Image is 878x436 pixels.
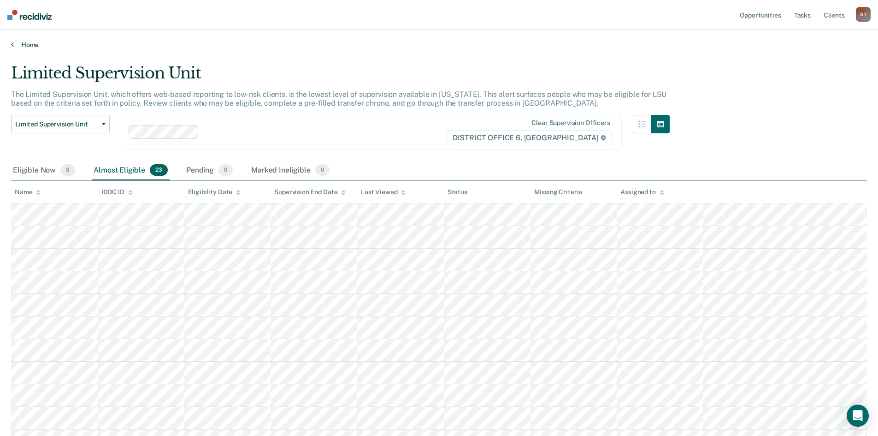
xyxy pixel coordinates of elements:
div: Eligibility Date [188,188,241,196]
div: Limited Supervision Unit [11,64,670,90]
div: Missing Criteria [534,188,583,196]
div: Eligible Now3 [11,161,77,181]
div: Status [448,188,467,196]
div: IDOC ID [101,188,133,196]
span: 0 [315,164,330,176]
span: 3 [60,164,75,176]
div: Clear supervision officers [531,119,610,127]
div: Name [15,188,41,196]
div: S T [856,7,871,22]
div: Almost Eligible23 [92,161,170,181]
span: 23 [150,164,168,176]
div: Assigned to [620,188,664,196]
span: DISTRICT OFFICE 6, [GEOGRAPHIC_DATA] [447,131,612,145]
p: The Limited Supervision Unit, which offers web-based reporting to low-risk clients, is the lowest... [11,90,666,108]
div: Open Intercom Messenger [847,405,869,427]
button: ST [856,7,871,22]
button: Limited Supervision Unit [11,115,110,133]
span: 0 [218,164,233,176]
div: Marked Ineligible0 [249,161,331,181]
div: Supervision End Date [274,188,346,196]
img: Recidiviz [7,10,52,20]
span: Limited Supervision Unit [15,120,98,128]
a: Home [11,41,867,49]
div: Pending0 [184,161,235,181]
div: Last Viewed [361,188,406,196]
